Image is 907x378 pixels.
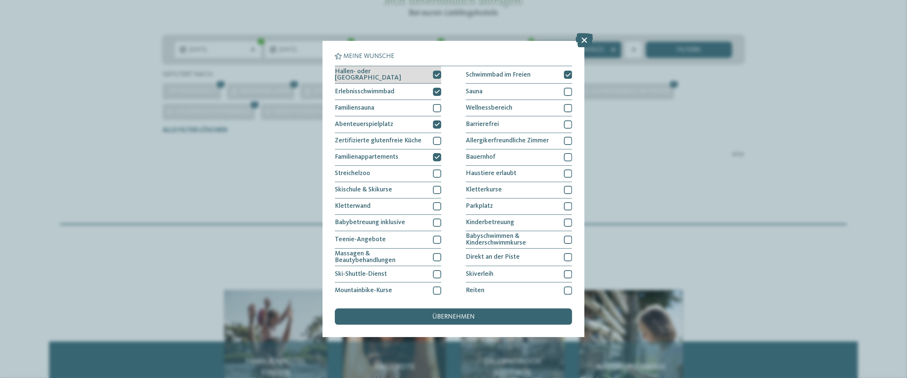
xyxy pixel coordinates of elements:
[466,254,520,261] span: Direkt an der Piste
[466,287,484,294] span: Reiten
[432,314,475,320] span: übernehmen
[466,271,493,278] span: Skiverleih
[335,105,374,112] span: Familiensauna
[335,68,427,81] span: Hallen- oder [GEOGRAPHIC_DATA]
[335,251,427,264] span: Massagen & Beautybehandlungen
[466,105,512,112] span: Wellnessbereich
[335,138,422,144] span: Zertifizierte glutenfreie Küche
[335,203,371,210] span: Kletterwand
[335,219,405,226] span: Babybetreuung inklusive
[335,287,392,294] span: Mountainbike-Kurse
[466,219,514,226] span: Kinderbetreuung
[466,187,502,193] span: Kletterkurse
[466,233,558,246] span: Babyschwimmen & Kinderschwimmkurse
[343,53,394,60] span: Meine Wünsche
[466,88,483,95] span: Sauna
[466,72,531,78] span: Schwimmbad im Freien
[335,187,392,193] span: Skischule & Skikurse
[466,154,496,161] span: Bauernhof
[335,121,393,128] span: Abenteuerspielplatz
[335,271,387,278] span: Ski-Shuttle-Dienst
[466,203,493,210] span: Parkplatz
[466,138,549,144] span: Allergikerfreundliche Zimmer
[335,88,394,95] span: Erlebnisschwimmbad
[335,170,370,177] span: Streichelzoo
[466,121,499,128] span: Barrierefrei
[335,154,398,161] span: Familienappartements
[335,236,386,243] span: Teenie-Angebote
[466,170,516,177] span: Haustiere erlaubt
